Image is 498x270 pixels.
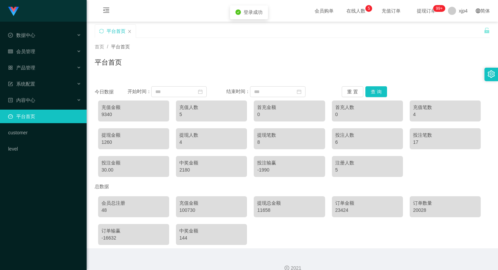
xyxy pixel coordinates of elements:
div: 6 [335,139,400,146]
div: 5 [335,166,400,174]
div: 2180 [179,166,244,174]
span: 在线人数 [343,8,369,13]
div: 总数据 [95,180,490,193]
div: 充值笔数 [413,104,477,111]
div: 投注人数 [335,132,400,139]
div: 30.00 [101,166,166,174]
div: 100730 [179,207,244,214]
button: 查 询 [365,86,387,97]
div: 1260 [101,139,166,146]
i: 图标: profile [8,98,13,103]
span: 充值订单 [378,8,404,13]
div: 4 [413,111,477,118]
i: 图标: calendar [297,89,301,94]
span: 系统配置 [8,81,35,87]
sup: 206 [433,5,445,12]
span: 产品管理 [8,65,35,70]
div: 4 [179,139,244,146]
div: 注册人数 [335,159,400,166]
div: 提现笔数 [257,132,321,139]
div: 17 [413,139,477,146]
a: 图标: dashboard平台首页 [8,110,81,123]
div: 今日数据 [95,88,128,95]
span: / [107,44,108,49]
span: 提现订单 [413,8,439,13]
a: level [8,142,81,156]
div: 11658 [257,207,321,214]
i: 图标: sync [99,29,104,33]
img: logo.9652507e.png [8,7,19,16]
div: 0 [257,111,321,118]
span: 登录成功 [244,9,263,15]
div: 投注金额 [101,159,166,166]
i: 图标: close [128,29,132,33]
div: -1990 [257,166,321,174]
i: 图标: setting [488,70,495,78]
div: -16632 [101,234,166,242]
span: 数据中心 [8,32,35,38]
div: 订单数量 [413,200,477,207]
div: 48 [101,207,166,214]
span: 会员管理 [8,49,35,54]
span: 开始时间： [128,89,151,94]
i: 图标: table [8,49,13,54]
div: 首充金额 [257,104,321,111]
p: 5 [368,5,370,12]
i: 图标: calendar [198,89,203,94]
div: 23424 [335,207,400,214]
sup: 5 [365,5,372,12]
button: 重 置 [342,86,363,97]
h1: 平台首页 [95,57,122,67]
i: 图标: unlock [484,27,490,33]
div: 提现总金额 [257,200,321,207]
div: 中奖金额 [179,159,244,166]
span: 结束时间： [226,89,250,94]
i: 图标: menu-fold [95,0,118,22]
div: 5 [179,111,244,118]
div: 提现金额 [101,132,166,139]
span: 平台首页 [111,44,130,49]
div: 充值金额 [101,104,166,111]
div: 投注笔数 [413,132,477,139]
div: 首充人数 [335,104,400,111]
div: 投注输赢 [257,159,321,166]
div: 144 [179,234,244,242]
div: 中奖金额 [179,227,244,234]
div: 平台首页 [107,25,126,38]
i: 图标: form [8,82,13,86]
div: 9340 [101,111,166,118]
i: 图标: global [476,8,480,13]
div: 订单输赢 [101,227,166,234]
i: icon: check-circle [235,9,241,15]
div: 充值金额 [179,200,244,207]
a: customer [8,126,81,139]
div: 提现人数 [179,132,244,139]
span: 内容中心 [8,97,35,103]
div: 订单金额 [335,200,400,207]
div: 充值人数 [179,104,244,111]
div: 8 [257,139,321,146]
i: 图标: appstore-o [8,65,13,70]
div: 20028 [413,207,477,214]
i: 图标: check-circle-o [8,33,13,38]
span: 首页 [95,44,104,49]
div: 0 [335,111,400,118]
div: 会员总注册 [101,200,166,207]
